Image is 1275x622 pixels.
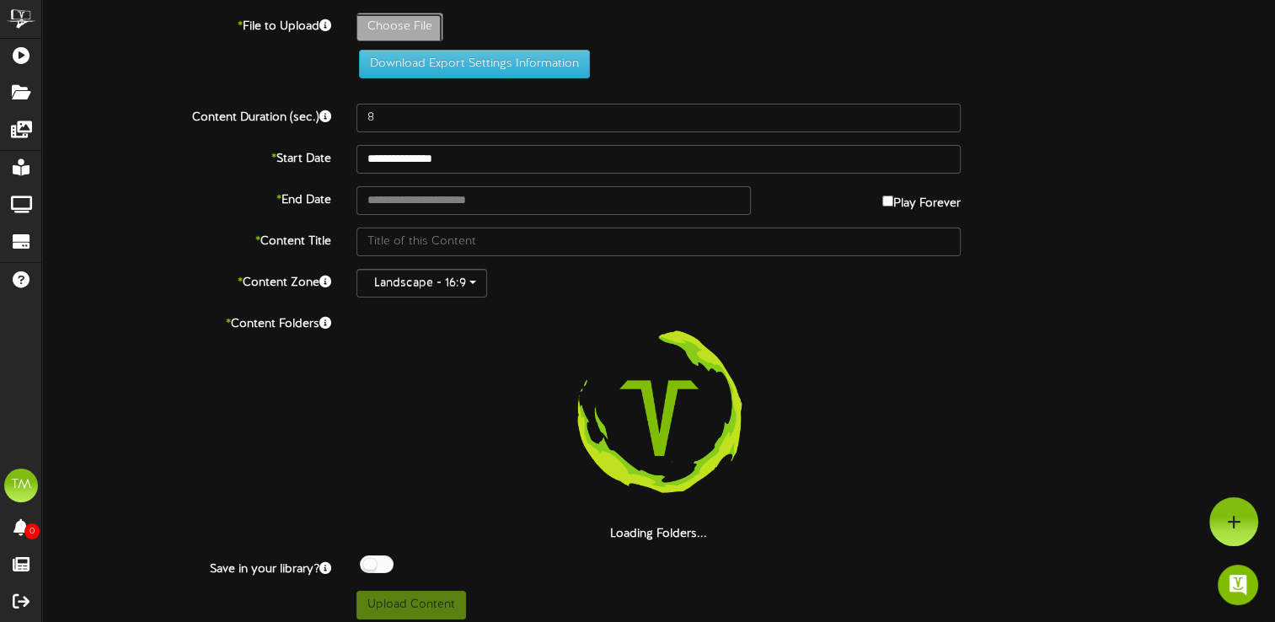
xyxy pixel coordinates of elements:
strong: Loading Folders... [610,528,707,540]
input: Play Forever [882,196,893,206]
label: Content Title [29,228,344,250]
a: Download Export Settings Information [351,57,590,70]
img: loading-spinner-3.png [551,310,767,526]
label: Content Zone [29,269,344,292]
span: 0 [24,523,40,539]
div: TM [4,469,38,502]
label: End Date [29,186,344,209]
label: Save in your library? [29,555,344,578]
label: File to Upload [29,13,344,35]
label: Play Forever [882,186,961,212]
button: Download Export Settings Information [359,50,590,78]
button: Landscape - 16:9 [356,269,487,298]
button: Upload Content [356,591,466,619]
label: Start Date [29,145,344,168]
label: Content Duration (sec.) [29,104,344,126]
div: Open Intercom Messenger [1218,565,1258,605]
input: Title of this Content [356,228,961,256]
label: Content Folders [29,310,344,333]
